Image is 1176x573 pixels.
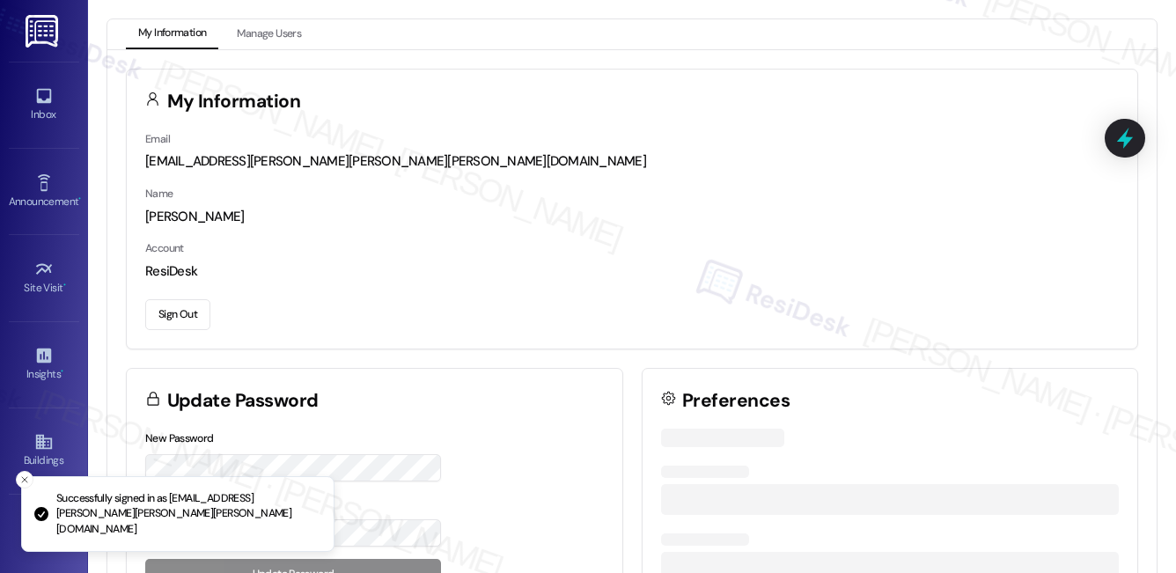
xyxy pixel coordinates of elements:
[9,514,79,562] a: Leads
[145,299,210,330] button: Sign Out
[16,471,33,489] button: Close toast
[145,241,184,255] label: Account
[145,132,170,146] label: Email
[145,262,1119,281] div: ResiDesk
[682,392,790,410] h3: Preferences
[9,254,79,302] a: Site Visit •
[145,208,1119,226] div: [PERSON_NAME]
[63,279,66,291] span: •
[9,81,79,129] a: Inbox
[9,341,79,388] a: Insights •
[9,427,79,474] a: Buildings
[61,365,63,378] span: •
[167,392,319,410] h3: Update Password
[145,152,1119,171] div: [EMAIL_ADDRESS][PERSON_NAME][PERSON_NAME][PERSON_NAME][DOMAIN_NAME]
[145,431,214,445] label: New Password
[78,193,81,205] span: •
[167,92,301,111] h3: My Information
[56,491,320,538] p: Successfully signed in as [EMAIL_ADDRESS][PERSON_NAME][PERSON_NAME][PERSON_NAME][DOMAIN_NAME]
[26,15,62,48] img: ResiDesk Logo
[145,187,173,201] label: Name
[224,19,313,49] button: Manage Users
[126,19,218,49] button: My Information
